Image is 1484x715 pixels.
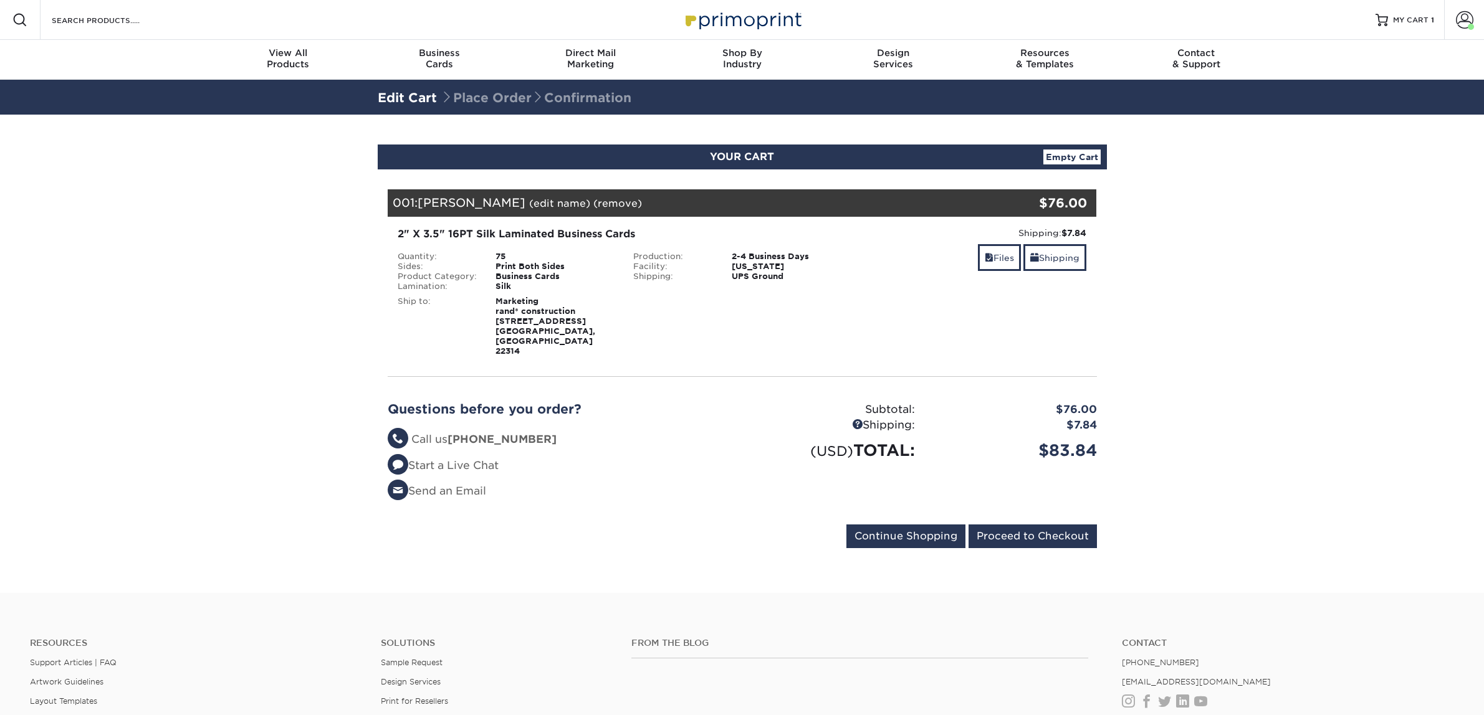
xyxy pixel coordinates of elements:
[742,417,924,433] div: Shipping:
[448,433,557,445] strong: [PHONE_NUMBER]
[381,696,448,706] a: Print for Resellers
[1043,149,1101,164] a: Empty Cart
[969,47,1121,70] div: & Templates
[363,47,515,59] span: Business
[1023,244,1086,271] a: Shipping
[1121,47,1272,70] div: & Support
[388,262,487,272] div: Sides:
[869,227,1087,239] div: Shipping:
[363,47,515,70] div: Cards
[680,6,805,33] img: Primoprint
[515,47,666,70] div: Marketing
[631,638,1089,648] h4: From the Blog
[388,402,733,417] h2: Questions before you order?
[722,262,860,272] div: [US_STATE]
[969,524,1097,548] input: Proceed to Checkout
[213,47,364,70] div: Products
[624,252,722,262] div: Production:
[30,658,117,667] a: Support Articles | FAQ
[418,196,525,209] span: [PERSON_NAME]
[818,47,969,59] span: Design
[1122,638,1454,648] a: Contact
[30,677,103,686] a: Artwork Guidelines
[529,197,590,209] a: (edit name)
[213,47,364,59] span: View All
[969,40,1121,80] a: Resources& Templates
[1393,15,1429,26] span: MY CART
[388,485,486,497] a: Send an Email
[924,402,1106,418] div: $76.00
[818,47,969,70] div: Services
[846,524,965,548] input: Continue Shopping
[810,443,853,459] small: (USD)
[1431,16,1434,24] span: 1
[742,402,924,418] div: Subtotal:
[593,197,642,209] a: (remove)
[50,12,172,27] input: SEARCH PRODUCTS.....
[30,696,97,706] a: Layout Templates
[381,638,613,648] h4: Solutions
[1121,40,1272,80] a: Contact& Support
[515,40,666,80] a: Direct MailMarketing
[381,677,441,686] a: Design Services
[388,189,979,217] div: 001:
[388,272,487,282] div: Product Category:
[818,40,969,80] a: DesignServices
[985,253,993,263] span: files
[666,40,818,80] a: Shop ByIndustry
[486,282,624,291] div: Silk
[924,438,1106,462] div: $83.84
[1061,228,1086,238] strong: $7.84
[722,252,860,262] div: 2-4 Business Days
[1122,677,1271,686] a: [EMAIL_ADDRESS][DOMAIN_NAME]
[742,438,924,462] div: TOTAL:
[1030,253,1039,263] span: shipping
[398,227,851,242] div: 2" X 3.5" 16PT Silk Laminated Business Cards
[388,296,487,356] div: Ship to:
[710,151,774,163] span: YOUR CART
[722,272,860,282] div: UPS Ground
[363,40,515,80] a: BusinessCards
[213,40,364,80] a: View AllProducts
[666,47,818,59] span: Shop By
[486,272,624,282] div: Business Cards
[486,262,624,272] div: Print Both Sides
[624,262,722,272] div: Facility:
[924,417,1106,433] div: $7.84
[624,272,722,282] div: Shipping:
[1122,658,1199,667] a: [PHONE_NUMBER]
[969,47,1121,59] span: Resources
[381,658,443,667] a: Sample Request
[388,459,499,471] a: Start a Live Chat
[515,47,666,59] span: Direct Mail
[495,296,595,356] strong: Marketing rand* construction [STREET_ADDRESS] [GEOGRAPHIC_DATA], [GEOGRAPHIC_DATA] 22314
[388,252,487,262] div: Quantity:
[388,282,487,291] div: Lamination:
[486,252,624,262] div: 75
[666,47,818,70] div: Industry
[378,90,437,105] a: Edit Cart
[979,194,1088,212] div: $76.00
[441,90,631,105] span: Place Order Confirmation
[388,432,733,448] li: Call us
[30,638,362,648] h4: Resources
[1121,47,1272,59] span: Contact
[978,244,1021,271] a: Files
